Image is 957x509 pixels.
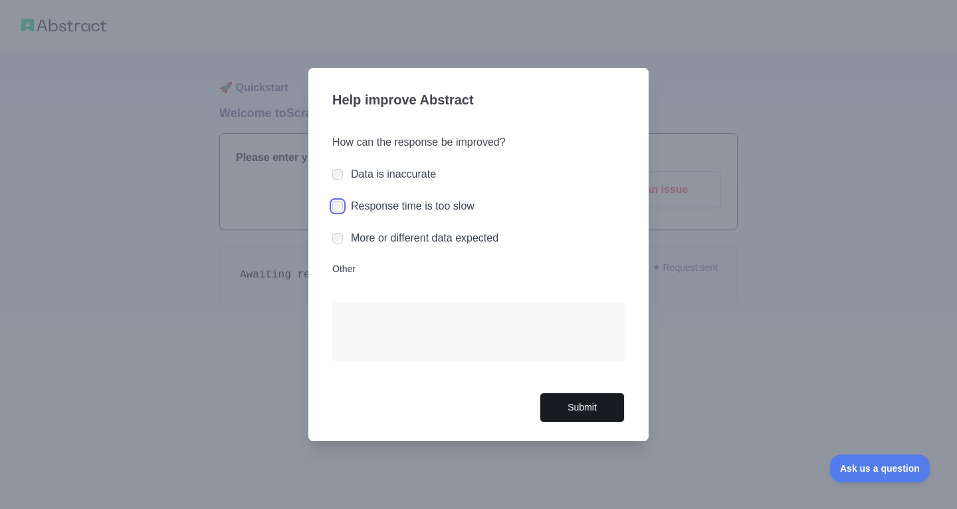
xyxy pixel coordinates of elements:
[351,168,436,180] label: Data is inaccurate
[332,262,625,275] label: Other
[332,134,625,150] h3: How can the response be improved?
[351,200,475,212] label: Response time is too slow
[351,232,498,244] label: More or different data expected
[830,454,930,482] iframe: Toggle Customer Support
[332,84,625,118] h3: Help improve Abstract
[540,393,625,423] button: Submit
